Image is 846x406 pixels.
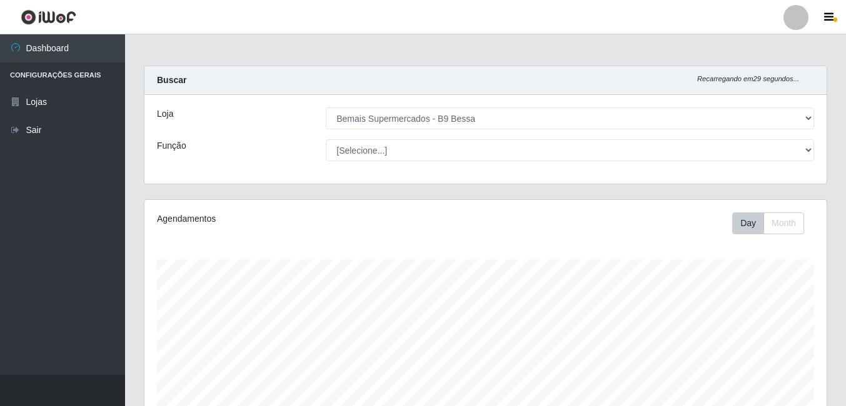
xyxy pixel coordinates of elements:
[697,75,799,82] i: Recarregando em 29 segundos...
[732,212,804,234] div: First group
[157,139,186,152] label: Função
[157,107,173,121] label: Loja
[732,212,814,234] div: Toolbar with button groups
[21,9,76,25] img: CoreUI Logo
[157,75,186,85] strong: Buscar
[157,212,420,225] div: Agendamentos
[732,212,764,234] button: Day
[763,212,804,234] button: Month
